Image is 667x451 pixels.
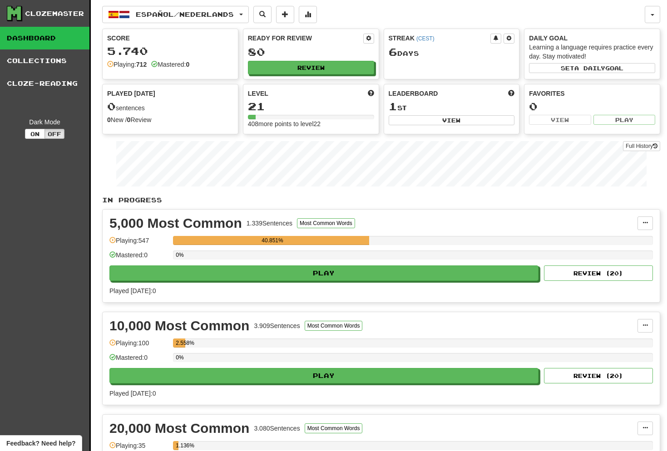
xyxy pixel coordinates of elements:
div: Favorites [529,89,655,98]
span: Leaderboard [389,89,438,98]
div: Streak [389,34,491,43]
span: Level [248,89,268,98]
div: 408 more points to level 22 [248,119,374,128]
span: 6 [389,45,397,58]
a: Full History [623,141,660,151]
div: Daily Goal [529,34,655,43]
div: st [389,101,515,113]
p: In Progress [102,196,660,205]
button: Play [593,115,655,125]
span: Score more points to level up [368,89,374,98]
div: New / Review [107,115,233,124]
button: Most Common Words [297,218,355,228]
span: Played [DATE]: 0 [109,390,156,397]
button: View [529,115,591,125]
button: Play [109,368,539,383]
div: Clozemaster [25,9,84,18]
div: Dark Mode [7,118,83,127]
strong: 0 [107,116,111,123]
div: Mastered: 0 [109,353,168,368]
div: Playing: 100 [109,338,168,353]
div: Playing: 547 [109,236,168,251]
div: 1.339 Sentences [247,219,292,228]
div: 40.851% [176,236,369,245]
span: Played [DATE] [107,89,155,98]
button: Review (20) [544,265,653,281]
div: Day s [389,46,515,58]
button: Add sentence to collection [276,6,294,23]
button: Search sentences [253,6,272,23]
div: 1.136% [176,441,178,450]
strong: 0 [127,116,131,123]
span: 1 [389,100,397,113]
button: Play [109,265,539,281]
span: This week in points, UTC [508,89,514,98]
span: 0 [107,100,116,113]
button: Review (20) [544,368,653,383]
button: Review [248,61,374,74]
button: More stats [299,6,317,23]
button: Most Common Words [305,321,363,331]
span: a daily [574,65,605,71]
button: View [389,115,515,125]
div: Mastered: [151,60,189,69]
button: Most Common Words [305,423,363,433]
div: 80 [248,46,374,58]
button: Español/Nederlands [102,6,249,23]
div: 2.558% [176,338,185,348]
div: 20,000 Most Common [109,422,249,435]
div: 3.909 Sentences [254,321,300,330]
strong: 0 [186,61,189,68]
span: Played [DATE]: 0 [109,287,156,294]
a: (CEST) [416,35,435,42]
strong: 712 [136,61,147,68]
div: 10,000 Most Common [109,319,249,333]
button: Off [44,129,64,139]
div: 3.080 Sentences [254,424,300,433]
div: 0 [529,101,655,112]
div: 5,000 Most Common [109,216,242,230]
div: 5.740 [107,45,233,57]
button: Seta dailygoal [529,63,655,73]
div: Score [107,34,233,43]
div: Ready for Review [248,34,363,43]
div: Playing: [107,60,147,69]
div: 21 [248,101,374,112]
span: Open feedback widget [6,439,75,448]
button: On [25,129,45,139]
span: Español / Nederlands [136,10,234,18]
div: sentences [107,101,233,113]
div: Learning a language requires practice every day. Stay motivated! [529,43,655,61]
div: Mastered: 0 [109,250,168,265]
